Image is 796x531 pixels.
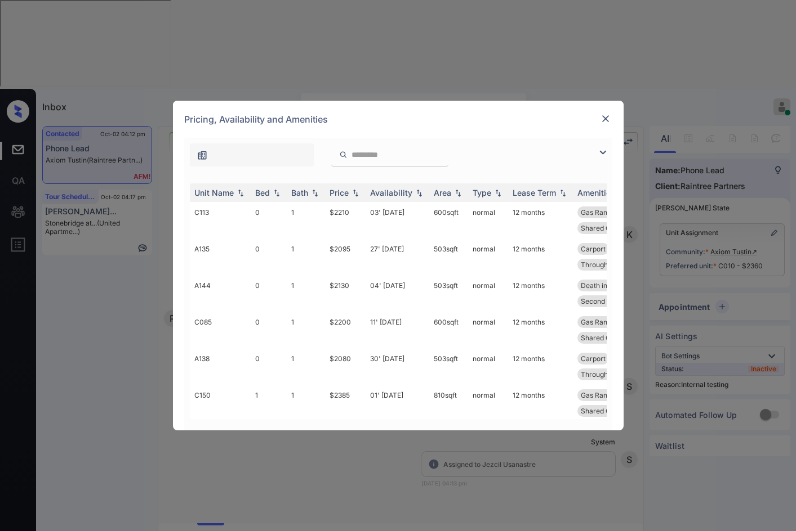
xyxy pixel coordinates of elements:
td: 810 sqft [429,385,468,421]
td: normal [468,238,508,275]
td: $2385 [325,385,366,421]
span: Gas Range [581,318,615,326]
td: $2210 [325,202,366,238]
span: Carport [581,354,606,363]
span: Carport [581,245,606,253]
img: sorting [309,189,321,197]
img: sorting [452,189,464,197]
td: 600 sqft [429,202,468,238]
td: 1 [287,385,325,421]
span: Throughout Plan... [581,370,639,379]
div: Area [434,188,451,197]
td: A135 [190,238,251,275]
td: C085 [190,312,251,348]
img: sorting [492,189,504,197]
td: 0 [251,238,287,275]
td: 12 months [508,202,573,238]
td: C113 [190,202,251,238]
td: normal [468,312,508,348]
div: Price [330,188,349,197]
div: Pricing, Availability and Amenities [173,101,624,138]
span: Gas Range [581,208,615,217]
div: Amenities [577,188,615,197]
td: 30' [DATE] [366,348,429,385]
td: 12 months [508,238,573,275]
img: icon-zuma [596,146,610,159]
td: normal [468,385,508,421]
span: Throughout Plan... [581,260,639,269]
td: $2200 [325,312,366,348]
div: Type [473,188,491,197]
div: Bath [291,188,308,197]
td: normal [468,275,508,312]
td: normal [468,348,508,385]
td: 0 [251,348,287,385]
img: sorting [413,189,425,197]
td: 03' [DATE] [366,202,429,238]
td: 0 [251,275,287,312]
div: Lease Term [513,188,556,197]
td: 1 [287,312,325,348]
td: 1 [287,348,325,385]
td: $2080 [325,348,366,385]
td: 0 [251,202,287,238]
td: 04' [DATE] [366,275,429,312]
td: 1 [287,275,325,312]
td: 1 [251,385,287,421]
td: 27' [DATE] [366,238,429,275]
td: 12 months [508,312,573,348]
div: Availability [370,188,412,197]
img: sorting [235,189,246,197]
td: A144 [190,275,251,312]
td: $2095 [325,238,366,275]
td: normal [468,202,508,238]
td: 12 months [508,348,573,385]
img: icon-zuma [339,150,348,160]
td: A138 [190,348,251,385]
span: Shared Garage [581,334,629,342]
span: Gas Range [581,391,615,399]
td: 0 [251,312,287,348]
td: 1 [287,238,325,275]
td: 01' [DATE] [366,385,429,421]
img: sorting [350,189,361,197]
td: 600 sqft [429,312,468,348]
td: 12 months [508,385,573,421]
td: 503 sqft [429,238,468,275]
td: 503 sqft [429,275,468,312]
div: Bed [255,188,270,197]
td: 12 months [508,275,573,312]
span: Shared Garage [581,407,629,415]
span: Death in Unit [581,281,622,290]
img: sorting [557,189,568,197]
td: 503 sqft [429,348,468,385]
td: 1 [287,202,325,238]
td: $2130 [325,275,366,312]
td: C150 [190,385,251,421]
img: icon-zuma [197,150,208,161]
img: close [600,113,611,124]
td: 11' [DATE] [366,312,429,348]
span: Shared Garage [581,224,629,232]
span: Second Floor [581,297,623,305]
div: Unit Name [194,188,234,197]
img: sorting [271,189,282,197]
